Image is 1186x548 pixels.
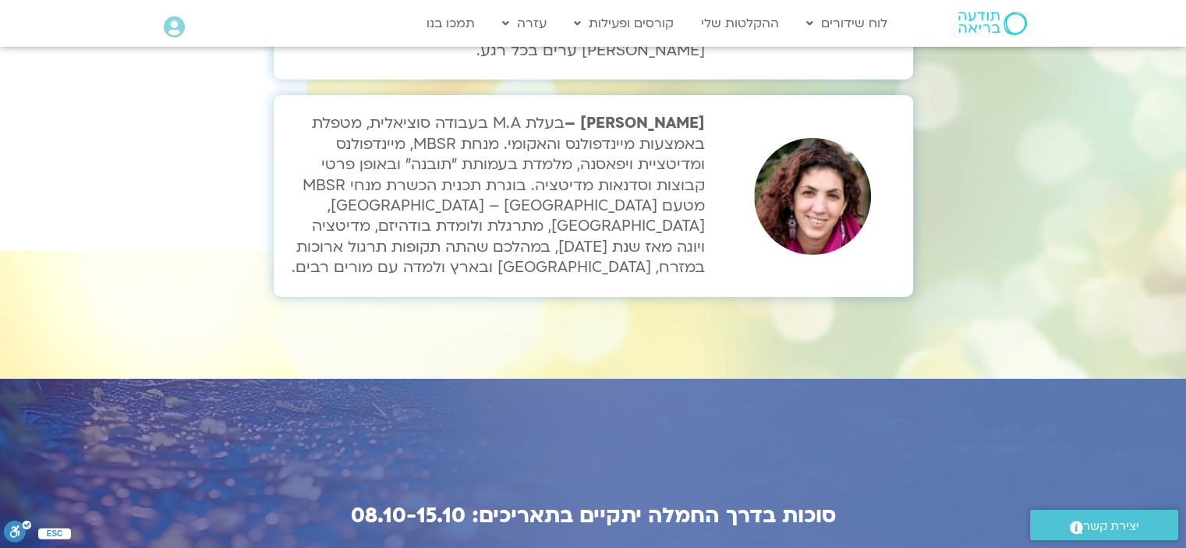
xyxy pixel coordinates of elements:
[494,9,554,38] a: עזרה
[281,113,706,278] p: בעלת M.A בעבודה סוציאלית, מטפלת באמצעות מיינדפולנס והאקומי. מנחת MBSR, מיינדפולנס ומדיטציית ויפאס...
[1083,516,1139,537] span: יצירת קשר
[565,113,705,133] strong: [PERSON_NAME] –
[798,9,895,38] a: לוח שידורים
[958,12,1027,35] img: תודעה בריאה
[250,504,936,528] h2: סוכות בדרך החמלה יתקיים בתאריכים: 08.10-15.10
[1030,510,1178,540] a: יצירת קשר
[693,9,787,38] a: ההקלטות שלי
[566,9,682,38] a: קורסים ופעילות
[419,9,483,38] a: תמכו בנו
